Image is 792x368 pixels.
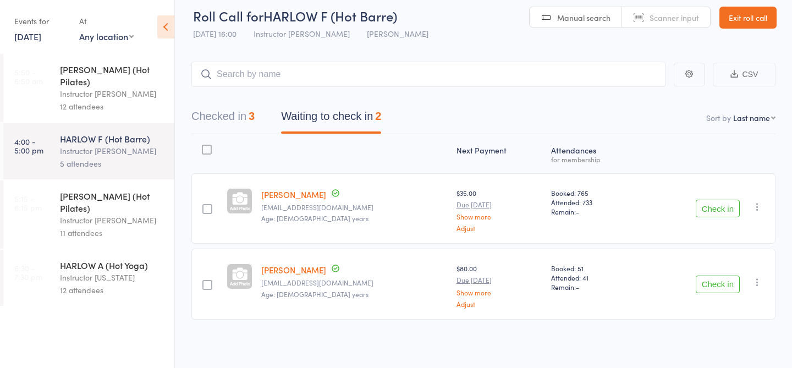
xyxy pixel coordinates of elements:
[14,68,43,85] time: 5:50 - 6:50 am
[551,197,635,207] span: Attended: 733
[193,7,263,25] span: Roll Call for
[547,139,640,168] div: Atten­dances
[457,188,542,232] div: $35.00
[261,213,369,223] span: Age: [DEMOGRAPHIC_DATA] years
[261,289,369,299] span: Age: [DEMOGRAPHIC_DATA] years
[551,282,635,292] span: Remain:
[14,137,43,155] time: 4:00 - 5:00 pm
[457,213,542,220] a: Show more
[457,263,542,307] div: $80.00
[79,30,134,42] div: Any location
[367,28,428,39] span: [PERSON_NAME]
[14,194,42,212] time: 5:15 - 6:15 pm
[60,145,165,157] div: Instructor [PERSON_NAME]
[3,180,174,249] a: 5:15 -6:15 pm[PERSON_NAME] (Hot Pilates)Instructor [PERSON_NAME]11 attendees
[60,100,165,113] div: 12 attendees
[193,28,237,39] span: [DATE] 16:00
[263,7,397,25] span: HARLOW F (Hot Barre)
[551,188,635,197] span: Booked: 765
[551,156,635,163] div: for membership
[733,112,770,123] div: Last name
[281,105,381,134] button: Waiting to check in2
[60,157,165,170] div: 5 attendees
[60,259,165,271] div: HARLOW A (Hot Yoga)
[79,12,134,30] div: At
[261,189,326,200] a: [PERSON_NAME]
[375,110,381,122] div: 2
[60,214,165,227] div: Instructor [PERSON_NAME]
[60,271,165,284] div: Instructor [US_STATE]
[551,263,635,273] span: Booked: 51
[3,250,174,306] a: 6:30 -7:30 pmHARLOW A (Hot Yoga)Instructor [US_STATE]12 attendees
[551,273,635,282] span: Attended: 41
[706,112,731,123] label: Sort by
[719,7,777,29] a: Exit roll call
[452,139,547,168] div: Next Payment
[14,30,41,42] a: [DATE]
[60,284,165,296] div: 12 attendees
[650,12,699,23] span: Scanner input
[457,289,542,296] a: Show more
[191,62,665,87] input: Search by name
[3,54,174,122] a: 5:50 -6:50 am[PERSON_NAME] (Hot Pilates)Instructor [PERSON_NAME]12 attendees
[14,12,68,30] div: Events for
[457,300,542,307] a: Adjust
[60,190,165,214] div: [PERSON_NAME] (Hot Pilates)
[60,227,165,239] div: 11 attendees
[3,123,174,179] a: 4:00 -5:00 pmHARLOW F (Hot Barre)Instructor [PERSON_NAME]5 attendees
[254,28,350,39] span: Instructor [PERSON_NAME]
[261,279,447,287] small: daylemmcdonald@gmail.com
[14,263,42,281] time: 6:30 - 7:30 pm
[557,12,610,23] span: Manual search
[457,276,542,284] small: Due [DATE]
[191,105,255,134] button: Checked in3
[696,276,740,293] button: Check in
[249,110,255,122] div: 3
[261,204,447,211] small: ailsa.cairns1@gmail.com
[60,63,165,87] div: [PERSON_NAME] (Hot Pilates)
[713,63,776,86] button: CSV
[457,201,542,208] small: Due [DATE]
[696,200,740,217] button: Check in
[261,264,326,276] a: [PERSON_NAME]
[60,133,165,145] div: HARLOW F (Hot Barre)
[457,224,542,232] a: Adjust
[551,207,635,216] span: Remain:
[576,282,579,292] span: -
[60,87,165,100] div: Instructor [PERSON_NAME]
[576,207,579,216] span: -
